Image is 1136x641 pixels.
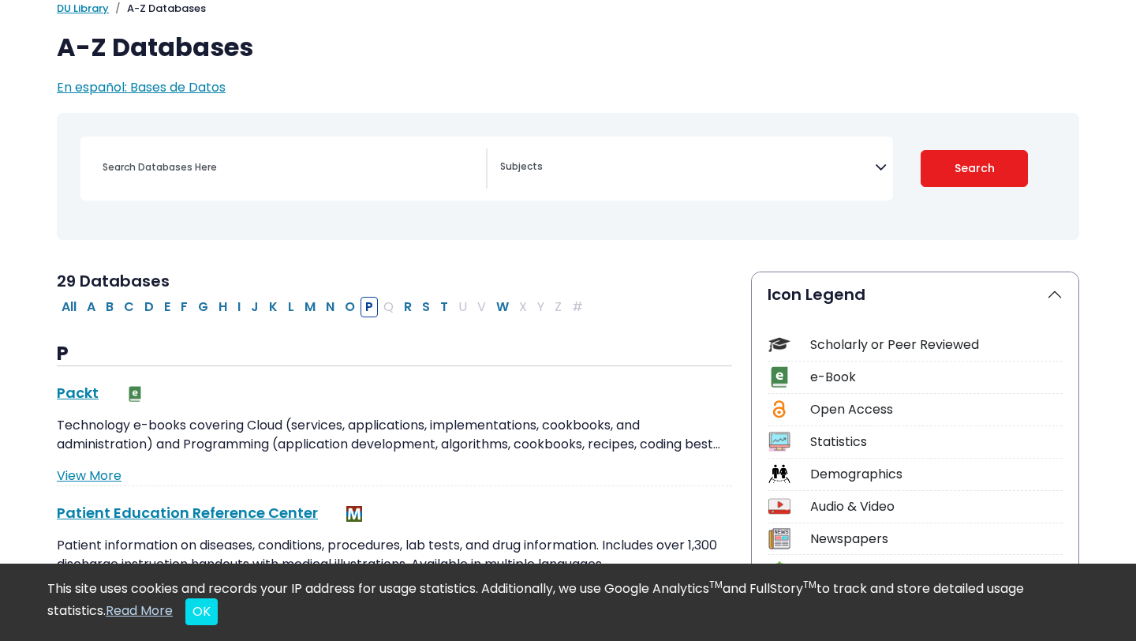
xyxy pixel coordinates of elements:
[57,78,226,96] a: En español: Bases de Datos
[57,297,81,317] button: All
[810,497,1063,516] div: Audio & Video
[57,1,1079,17] nav: breadcrumb
[921,150,1029,187] button: Submit for Search Results
[193,297,213,317] button: Filter Results G
[127,386,143,402] img: e-Book
[340,297,360,317] button: Filter Results O
[491,297,514,317] button: Filter Results W
[82,297,100,317] button: Filter Results A
[803,578,816,591] sup: TM
[709,578,723,591] sup: TM
[57,270,170,292] span: 29 Databases
[810,335,1063,354] div: Scholarly or Peer Reviewed
[810,433,1063,452] div: Statistics
[106,602,173,620] a: Read More
[57,536,732,574] p: Patient information on diseases, conditions, procedures, lab tests, and drug information. Include...
[810,368,1063,387] div: e-Book
[768,560,790,582] img: Icon Financial Report
[57,416,732,454] p: Technology e-books covering Cloud (services, applications, implementations, cookbooks, and admini...
[246,297,263,317] button: Filter Results J
[283,297,299,317] button: Filter Results L
[768,431,790,452] img: Icon Statistics
[57,467,121,485] a: View More
[361,297,378,317] button: Filter Results P
[768,528,790,549] img: Icon Newspapers
[57,383,99,403] a: Packt
[57,297,589,315] div: Alpha-list to filter by first letter of database name
[57,503,318,523] a: Patient Education Reference Center
[435,297,453,317] button: Filter Results T
[185,598,218,625] button: Close
[768,334,790,355] img: Icon Scholarly or Peer Reviewed
[810,561,1063,580] div: Financial Report
[140,297,159,317] button: Filter Results D
[57,32,1079,62] h1: A-Z Databases
[768,496,790,517] img: Icon Audio & Video
[57,343,732,366] h3: P
[101,297,118,317] button: Filter Results B
[159,297,175,317] button: Filter Results E
[57,113,1079,240] nav: Search filters
[399,297,417,317] button: Filter Results R
[300,297,320,317] button: Filter Results M
[214,297,232,317] button: Filter Results H
[47,579,1089,625] div: This site uses cookies and records your IP address for usage statistics. Additionally, we use Goo...
[768,366,790,388] img: Icon e-Book
[810,530,1063,549] div: Newspapers
[176,297,192,317] button: Filter Results F
[119,297,139,317] button: Filter Results C
[752,272,1078,317] button: Icon Legend
[500,162,875,174] textarea: Search
[321,297,339,317] button: Filter Results N
[810,400,1063,419] div: Open Access
[57,1,109,16] a: DU Library
[346,506,362,522] img: MeL (Michigan electronic Library)
[93,156,486,178] input: Search database by title or keyword
[810,465,1063,484] div: Demographics
[768,463,790,485] img: Icon Demographics
[264,297,282,317] button: Filter Results K
[109,1,206,17] li: A-Z Databases
[769,399,789,420] img: Icon Open Access
[417,297,435,317] button: Filter Results S
[233,297,245,317] button: Filter Results I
